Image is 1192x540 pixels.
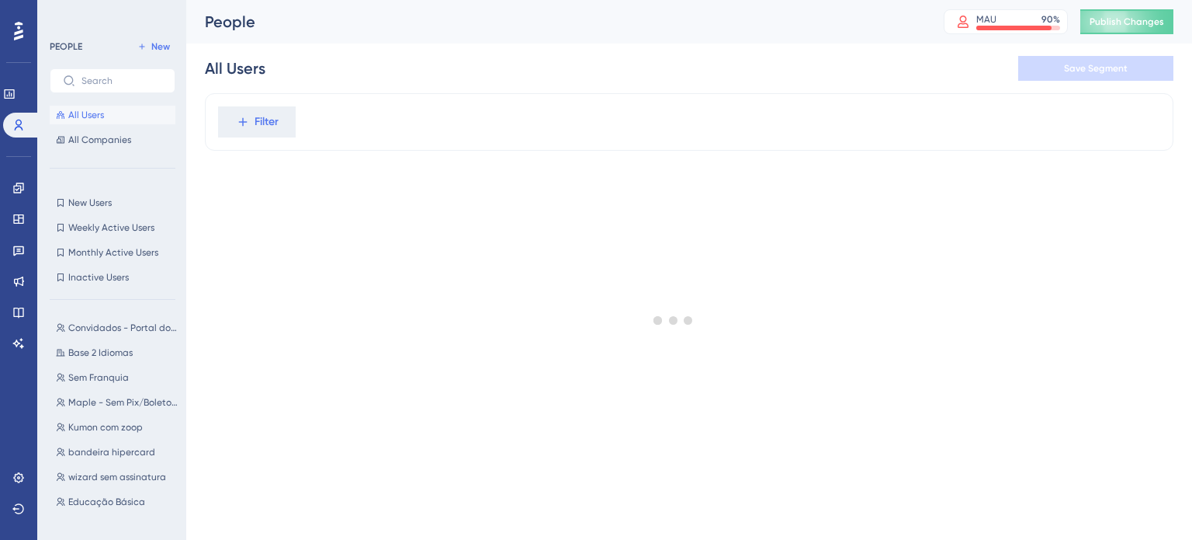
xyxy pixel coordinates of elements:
div: All Users [205,57,265,79]
div: PEOPLE [50,40,82,53]
div: People [205,11,905,33]
span: All Companies [68,134,131,146]
button: New [132,37,175,56]
button: Maple - Sem Pix/Boleto/Recorrência/Assinatura [50,393,185,412]
span: All Users [68,109,104,121]
div: 90 % [1041,13,1060,26]
button: All Users [50,106,175,124]
span: Kumon com zoop [68,421,143,434]
span: New [151,40,170,53]
button: Monthly Active Users [50,243,175,262]
button: Save Segment [1018,56,1173,81]
button: Publish Changes [1080,9,1173,34]
span: Weekly Active Users [68,221,154,234]
span: wizard sem assinatura [68,471,166,483]
span: New Users [68,197,112,209]
button: Kumon com zoop [50,418,185,437]
button: Inactive Users [50,268,175,287]
button: All Companies [50,131,175,149]
button: Convidados - Portal do Professor [50,319,185,337]
button: Educação Básica [50,493,185,511]
span: Sem Franquia [68,371,129,384]
span: Save Segment [1064,62,1128,75]
span: Convidados - Portal do Professor [68,322,178,334]
button: New Users [50,193,175,212]
div: MAU [976,13,996,26]
span: Educação Básica [68,496,145,508]
input: Search [81,75,162,86]
span: Publish Changes [1090,16,1164,28]
button: Weekly Active Users [50,218,175,237]
button: Base 2 Idiomas [50,343,185,362]
span: Inactive Users [68,271,129,284]
span: Monthly Active Users [68,246,158,259]
button: bandeira hipercard [50,443,185,462]
span: bandeira hipercard [68,446,155,458]
span: Base 2 Idiomas [68,347,133,359]
button: wizard sem assinatura [50,468,185,486]
span: Maple - Sem Pix/Boleto/Recorrência/Assinatura [68,396,178,409]
button: Sem Franquia [50,368,185,387]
